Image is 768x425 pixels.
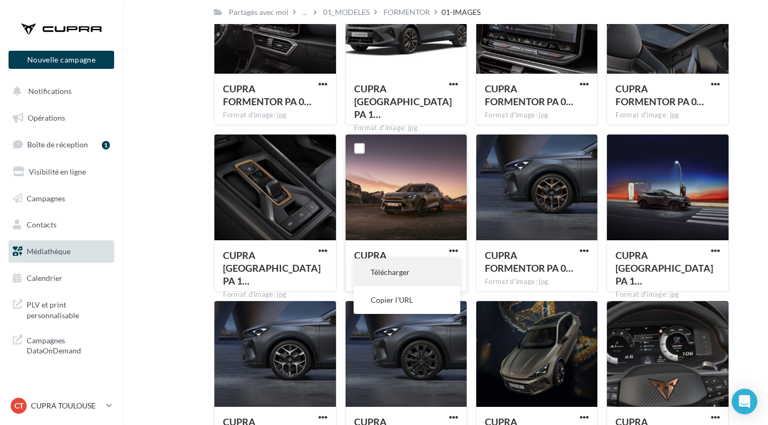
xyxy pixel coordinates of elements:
button: Copier l'URL [354,286,460,314]
span: Campagnes [27,193,65,202]
button: Télécharger [354,258,460,286]
div: Format d'image: jpg [615,111,719,120]
span: CUPRA FORMENTOR PA 164 [615,249,713,287]
div: Format d'image: jpg [354,123,458,133]
a: Visibilité en ligne [6,161,116,183]
div: Format d'image: jpg [223,290,327,300]
span: Campagnes DataOnDemand [27,333,110,356]
span: CUPRA FORMENTOR PA 029 [615,83,704,107]
a: Campagnes DataOnDemand [6,329,116,360]
div: Open Intercom Messenger [732,389,757,414]
a: Campagnes [6,187,116,210]
span: Contacts [27,220,57,229]
span: CUPRA FORMENTOR PA 069 [223,83,311,107]
span: Visibilité en ligne [29,167,86,176]
div: 01_MODELES [323,7,370,18]
button: Notifications [6,80,112,103]
div: 1 [102,141,110,149]
a: CT CUPRA TOULOUSE [9,396,114,416]
span: CUPRA FORMENTOR PA 026 [485,249,573,274]
span: Calendrier [27,273,62,282]
a: Opérations [6,107,116,129]
a: Calendrier [6,267,116,289]
span: CUPRA FORMENTOR PA 122 [354,83,452,120]
span: CUPRA FORMENTOR PA 068 [485,83,573,107]
div: 01-IMAGES [442,7,481,18]
a: PLV et print personnalisable [6,293,116,325]
span: Notifications [28,86,71,96]
a: Contacts [6,214,116,236]
span: CUPRA FORMENTOR PA 129 [223,249,321,287]
div: Format d'image: jpg [223,111,327,120]
span: Boîte de réception [27,140,88,149]
div: Partagés avec moi [229,7,289,18]
span: PLV et print personnalisable [27,297,110,320]
div: ... [300,5,309,20]
span: CT [14,400,23,411]
div: FORMENTOR [383,7,430,18]
span: Médiathèque [27,247,70,256]
div: Format d'image: jpg [485,277,589,287]
div: Format d'image: jpg [485,111,589,120]
a: Médiathèque [6,240,116,263]
span: CUPRA FORMENTOR PA 046 [354,249,443,274]
a: Boîte de réception1 [6,133,116,156]
p: CUPRA TOULOUSE [31,400,102,411]
button: Nouvelle campagne [9,51,114,69]
span: Opérations [28,113,65,122]
div: Format d'image: jpg [615,290,719,300]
